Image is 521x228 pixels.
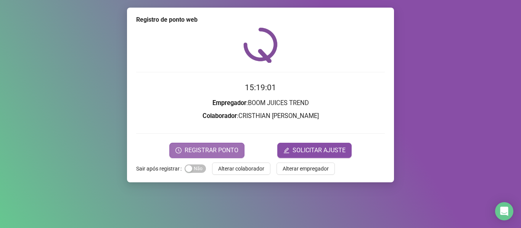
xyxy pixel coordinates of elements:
[169,143,244,158] button: REGISTRAR PONTO
[212,99,246,107] strong: Empregador
[495,202,513,220] div: Open Intercom Messenger
[283,164,329,173] span: Alterar empregador
[277,143,352,158] button: editSOLICITAR AJUSTE
[293,146,346,155] span: SOLICITAR AJUSTE
[212,163,270,175] button: Alterar colaborador
[175,147,182,153] span: clock-circle
[218,164,264,173] span: Alterar colaborador
[203,112,237,120] strong: Colaborador
[283,147,289,153] span: edit
[243,27,278,63] img: QRPoint
[136,163,185,175] label: Sair após registrar
[136,15,385,24] div: Registro de ponto web
[136,111,385,121] h3: : CRISTHIAN [PERSON_NAME]
[136,98,385,108] h3: : BOOM JUICES TREND
[277,163,335,175] button: Alterar empregador
[245,83,276,92] time: 15:19:01
[185,146,238,155] span: REGISTRAR PONTO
